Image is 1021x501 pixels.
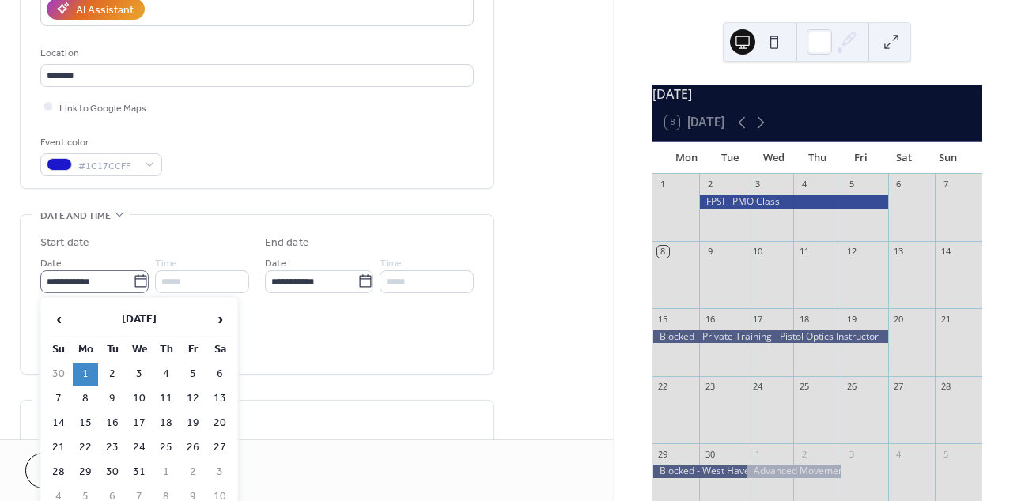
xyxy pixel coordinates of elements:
[153,461,179,484] td: 1
[657,381,669,393] div: 22
[207,338,233,361] th: Sa
[153,412,179,435] td: 18
[657,179,669,190] div: 1
[883,142,926,174] div: Sat
[46,363,71,386] td: 30
[845,313,857,325] div: 19
[73,303,206,337] th: [DATE]
[100,363,125,386] td: 2
[127,387,152,410] td: 10
[798,246,810,258] div: 11
[153,436,179,459] td: 25
[180,461,206,484] td: 2
[73,387,98,410] td: 8
[155,254,177,271] span: Time
[652,465,747,478] div: Blocked - West Haven SWAT
[893,179,905,190] div: 6
[798,313,810,325] div: 18
[40,208,111,224] span: Date and time
[127,436,152,459] td: 24
[704,381,716,393] div: 23
[46,412,71,435] td: 14
[709,142,752,174] div: Tue
[59,100,146,116] span: Link to Google Maps
[73,363,98,386] td: 1
[652,85,982,104] div: [DATE]
[893,313,905,325] div: 20
[940,313,951,325] div: 21
[665,142,709,174] div: Mon
[46,436,71,459] td: 21
[180,436,206,459] td: 26
[127,363,152,386] td: 3
[940,246,951,258] div: 14
[657,313,669,325] div: 15
[207,461,233,484] td: 3
[265,254,286,271] span: Date
[25,453,123,488] button: Cancel
[940,448,951,460] div: 5
[73,412,98,435] td: 15
[127,461,152,484] td: 31
[73,436,98,459] td: 22
[798,179,810,190] div: 4
[845,179,857,190] div: 5
[40,235,89,251] div: Start date
[73,338,98,361] th: Mo
[127,338,152,361] th: We
[893,246,905,258] div: 13
[704,179,716,190] div: 2
[100,461,125,484] td: 30
[657,246,669,258] div: 8
[704,313,716,325] div: 16
[798,381,810,393] div: 25
[704,448,716,460] div: 30
[207,412,233,435] td: 20
[704,246,716,258] div: 9
[100,338,125,361] th: Tu
[46,461,71,484] td: 28
[751,246,763,258] div: 10
[839,142,883,174] div: Fri
[40,254,62,271] span: Date
[747,465,841,478] div: Advanced Movement for LE 2 Day
[926,142,970,174] div: Sun
[893,448,905,460] div: 4
[153,363,179,386] td: 4
[46,387,71,410] td: 7
[100,387,125,410] td: 9
[657,448,669,460] div: 29
[207,363,233,386] td: 6
[751,381,763,393] div: 24
[46,338,71,361] th: Su
[47,303,70,335] span: ‹
[207,387,233,410] td: 13
[180,363,206,386] td: 5
[845,448,857,460] div: 3
[127,412,152,435] td: 17
[76,2,134,18] div: AI Assistant
[751,179,763,190] div: 3
[652,330,888,344] div: Blocked - Private Training - Pistol Optics Instructor
[78,157,137,174] span: #1C17CCFF
[153,338,179,361] th: Th
[893,381,905,393] div: 27
[180,338,206,361] th: Fr
[40,134,159,151] div: Event color
[752,142,796,174] div: Wed
[40,45,471,62] div: Location
[73,461,98,484] td: 29
[265,235,309,251] div: End date
[751,448,763,460] div: 1
[180,412,206,435] td: 19
[208,303,232,335] span: ›
[751,313,763,325] div: 17
[153,387,179,410] td: 11
[796,142,839,174] div: Thu
[100,436,125,459] td: 23
[380,254,402,271] span: Time
[100,412,125,435] td: 16
[845,381,857,393] div: 26
[699,195,888,209] div: FPSI - PMO Class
